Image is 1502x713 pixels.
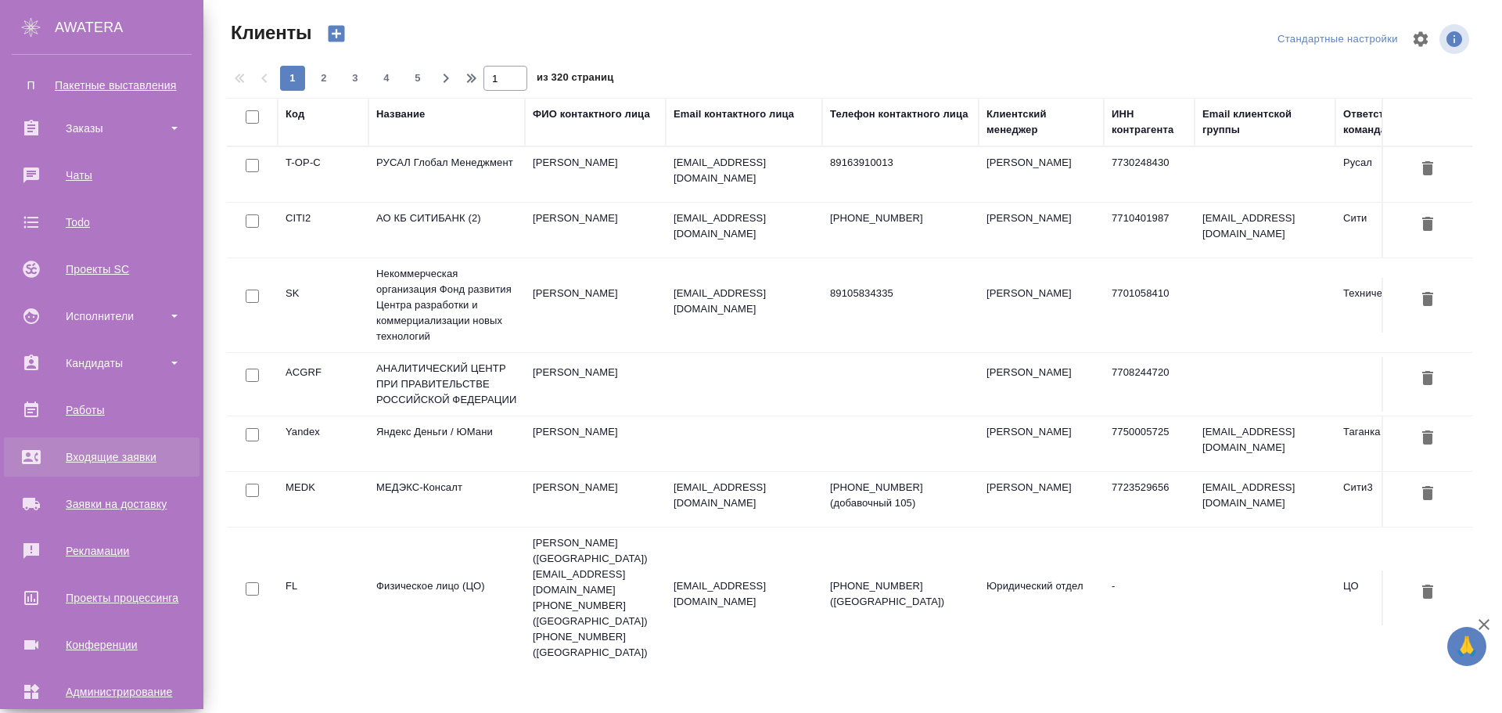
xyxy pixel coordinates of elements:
[374,70,399,86] span: 4
[1104,278,1195,333] td: 7701058410
[1202,106,1328,138] div: Email клиентской группы
[4,438,199,477] a: Входящие заявки
[278,571,368,625] td: FL
[1414,286,1441,315] button: Удалить
[979,416,1104,471] td: [PERSON_NAME]
[12,492,192,516] div: Заявки на доставку
[278,147,368,202] td: T-OP-C
[12,398,192,422] div: Работы
[525,147,666,202] td: [PERSON_NAME]
[1104,203,1195,257] td: 7710401987
[979,203,1104,257] td: [PERSON_NAME]
[4,625,199,664] a: Конференции
[1414,155,1441,184] button: Удалить
[1414,480,1441,509] button: Удалить
[1195,203,1335,257] td: [EMAIL_ADDRESS][DOMAIN_NAME]
[1453,630,1480,663] span: 🙏
[1335,416,1461,471] td: Таганка
[979,278,1104,333] td: [PERSON_NAME]
[12,211,192,234] div: Todo
[830,286,971,301] p: 89105834335
[1335,472,1461,527] td: Сити3
[4,484,199,524] a: Заявки на доставку
[405,66,430,91] button: 5
[286,106,304,122] div: Код
[311,70,336,86] span: 2
[1414,424,1441,453] button: Удалить
[278,278,368,333] td: SK
[343,66,368,91] button: 3
[12,680,192,704] div: Администрирование
[979,472,1104,527] td: [PERSON_NAME]
[1335,203,1461,257] td: Сити
[674,578,814,610] p: [EMAIL_ADDRESS][DOMAIN_NAME]
[979,357,1104,412] td: [PERSON_NAME]
[525,416,666,471] td: [PERSON_NAME]
[1414,211,1441,239] button: Удалить
[12,633,192,657] div: Конференции
[368,203,525,257] td: АО КБ СИТИБАНК (2)
[830,211,971,226] p: [PHONE_NUMBER]
[1274,27,1402,52] div: split button
[4,672,199,711] a: Администрирование
[1195,416,1335,471] td: [EMAIL_ADDRESS][DOMAIN_NAME]
[20,77,184,93] div: Пакетные выставления
[278,416,368,471] td: Yandex
[525,203,666,257] td: [PERSON_NAME]
[4,250,199,289] a: Проекты SC
[1104,571,1195,625] td: -
[830,578,971,610] p: [PHONE_NUMBER] ([GEOGRAPHIC_DATA])
[12,164,192,187] div: Чаты
[405,70,430,86] span: 5
[979,571,1104,625] td: Юридический отдел
[12,70,192,101] a: ППакетные выставления
[525,472,666,527] td: [PERSON_NAME]
[12,117,192,140] div: Заказы
[278,472,368,527] td: MEDK
[537,68,613,91] span: из 320 страниц
[368,416,525,471] td: Яндекс Деньги / ЮМани
[1335,278,1461,333] td: Технический
[986,106,1096,138] div: Клиентский менеджер
[374,66,399,91] button: 4
[1104,357,1195,412] td: 7708244720
[12,351,192,375] div: Кандидаты
[4,578,199,618] a: Проекты процессинга
[12,539,192,563] div: Рекламации
[1335,147,1461,202] td: Русал
[12,445,192,469] div: Входящие заявки
[318,20,355,47] button: Создать
[674,211,814,242] p: [EMAIL_ADDRESS][DOMAIN_NAME]
[830,480,971,511] p: [PHONE_NUMBER] (добавочный 105)
[368,147,525,202] td: РУСАЛ Глобал Менеджмент
[1439,24,1472,54] span: Посмотреть информацию
[1414,578,1441,607] button: Удалить
[525,357,666,412] td: [PERSON_NAME]
[1447,627,1486,666] button: 🙏
[12,257,192,281] div: Проекты SC
[1335,571,1461,625] td: ЦО
[830,155,971,171] p: 89163910013
[368,353,525,416] td: АНАЛИТИЧЕСКИЙ ЦЕНТР ПРИ ПРАВИТЕЛЬСТВЕ РОССИЙСКОЙ ФЕДЕРАЦИИ
[1343,106,1453,138] div: Ответственная команда
[12,304,192,328] div: Исполнители
[311,66,336,91] button: 2
[1104,472,1195,527] td: 7723529656
[674,106,794,122] div: Email контактного лица
[4,391,199,430] a: Работы
[1414,365,1441,394] button: Удалить
[674,155,814,186] p: [EMAIL_ADDRESS][DOMAIN_NAME]
[368,571,525,625] td: Физическое лицо (ЦО)
[674,286,814,317] p: [EMAIL_ADDRESS][DOMAIN_NAME]
[830,106,968,122] div: Телефон контактного лица
[376,106,425,122] div: Название
[368,472,525,527] td: МЕДЭКС-Консалт
[525,528,666,668] td: [PERSON_NAME] ([GEOGRAPHIC_DATA]) [EMAIL_ADDRESS][DOMAIN_NAME] [PHONE_NUMBER] ([GEOGRAPHIC_DATA])...
[1402,20,1439,58] span: Настроить таблицу
[4,531,199,571] a: Рекламации
[278,357,368,412] td: ACGRF
[533,106,650,122] div: ФИО контактного лица
[227,20,311,45] span: Клиенты
[1104,147,1195,202] td: 7730248430
[4,203,199,242] a: Todo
